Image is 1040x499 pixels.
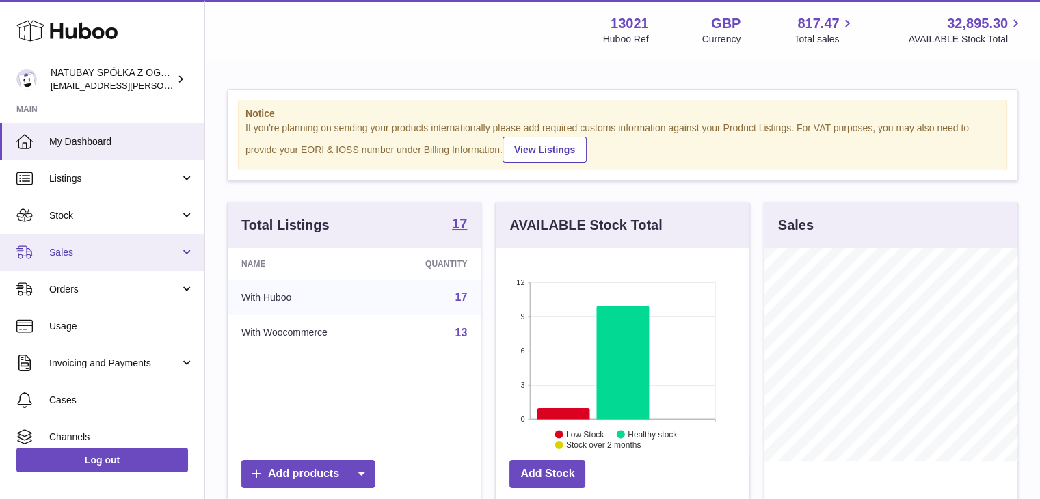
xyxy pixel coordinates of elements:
[794,33,855,46] span: Total sales
[228,315,385,351] td: With Woocommerce
[49,394,194,407] span: Cases
[778,216,814,234] h3: Sales
[452,217,467,233] a: 17
[49,246,180,259] span: Sales
[521,381,525,389] text: 3
[521,415,525,423] text: 0
[245,122,1000,163] div: If you're planning on sending your products internationally please add required customs informati...
[228,280,385,315] td: With Huboo
[51,66,174,92] div: NATUBAY SPÓŁKA Z OGRANICZONĄ ODPOWIEDZIALNOŚCIĄ
[49,135,194,148] span: My Dashboard
[16,69,37,90] img: kacper.antkowski@natubay.pl
[228,248,385,280] th: Name
[452,217,467,230] strong: 17
[503,137,587,163] a: View Listings
[603,33,649,46] div: Huboo Ref
[566,429,604,439] text: Low Stock
[611,14,649,33] strong: 13021
[711,14,741,33] strong: GBP
[628,429,678,439] text: Healthy stock
[16,448,188,472] a: Log out
[509,216,662,234] h3: AVAILABLE Stock Total
[245,107,1000,120] strong: Notice
[521,347,525,355] text: 6
[947,14,1008,33] span: 32,895.30
[517,278,525,286] text: 12
[566,440,641,450] text: Stock over 2 months
[908,33,1024,46] span: AVAILABLE Stock Total
[702,33,741,46] div: Currency
[49,357,180,370] span: Invoicing and Payments
[908,14,1024,46] a: 32,895.30 AVAILABLE Stock Total
[49,431,194,444] span: Channels
[794,14,855,46] a: 817.47 Total sales
[241,460,375,488] a: Add products
[509,460,585,488] a: Add Stock
[49,320,194,333] span: Usage
[49,283,180,296] span: Orders
[521,312,525,321] text: 9
[797,14,839,33] span: 817.47
[455,291,468,303] a: 17
[51,80,274,91] span: [EMAIL_ADDRESS][PERSON_NAME][DOMAIN_NAME]
[385,248,481,280] th: Quantity
[455,327,468,338] a: 13
[241,216,330,234] h3: Total Listings
[49,209,180,222] span: Stock
[49,172,180,185] span: Listings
